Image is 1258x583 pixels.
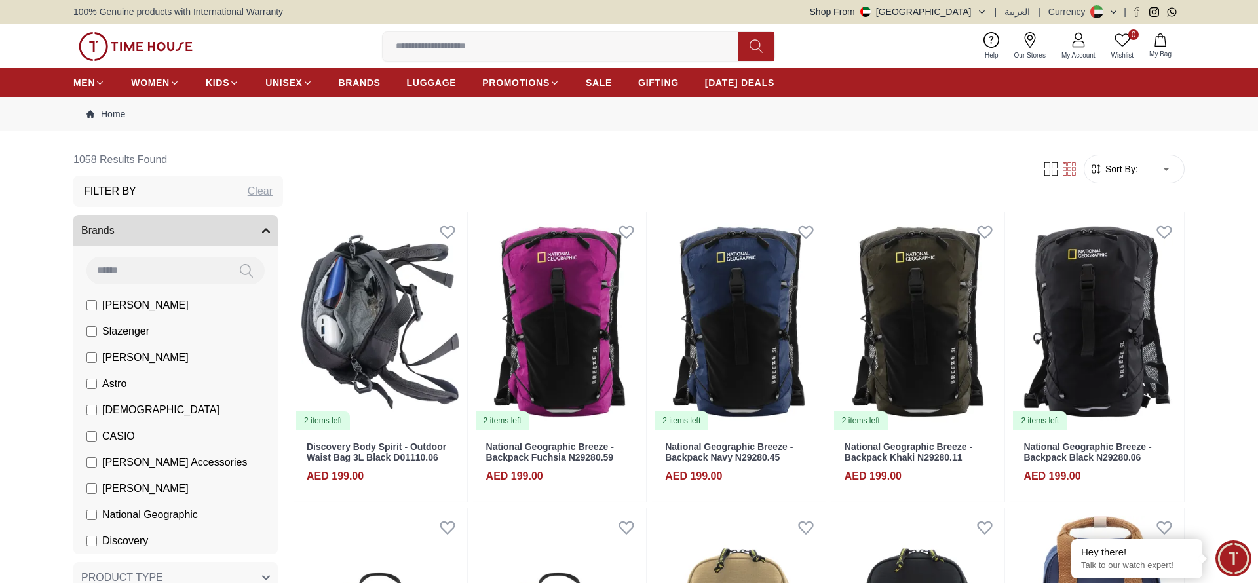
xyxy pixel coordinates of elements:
div: Hey there! [1081,546,1192,559]
a: SALE [586,71,612,94]
a: BRANDS [339,71,381,94]
a: Discovery Body Spirit - Outdoor Waist Bag 3L Black D01110.06 [307,442,446,463]
input: Astro [86,379,97,389]
a: National Geographic Breeze - Backpack Khaki N29280.11 [845,442,972,463]
a: WOMEN [131,71,180,94]
span: [PERSON_NAME] [102,481,189,497]
div: 2 items left [296,411,350,430]
div: 2 items left [834,411,888,430]
span: | [995,5,997,18]
a: National Geographic Breeze - Backpack Navy N29280.45 [665,442,793,463]
span: National Geographic [102,507,198,523]
a: KIDS [206,71,239,94]
div: 2 items left [476,411,529,430]
a: GIFTING [638,71,679,94]
input: [PERSON_NAME] [86,352,97,363]
span: Our Stores [1009,50,1051,60]
img: National Geographic Breeze - Backpack Fuchsia N29280.59 [473,212,647,431]
input: [PERSON_NAME] [86,483,97,494]
span: Sort By: [1103,162,1138,176]
div: 2 items left [1013,411,1067,430]
a: National Geographic Breeze - Backpack Black N29280.06 [1023,442,1151,463]
button: My Bag [1141,31,1179,62]
a: Discovery Body Spirit - Outdoor Waist Bag 3L Black D01110.062 items left [294,212,467,431]
nav: Breadcrumb [73,97,1185,131]
input: National Geographic [86,510,97,520]
a: PROMOTIONS [482,71,560,94]
span: Help [980,50,1004,60]
span: KIDS [206,76,229,89]
span: [PERSON_NAME] [102,297,189,313]
span: PROMOTIONS [482,76,550,89]
span: BRANDS [339,76,381,89]
h4: AED 199.00 [307,468,364,484]
a: National Geographic Breeze - Backpack Black N29280.062 items left [1010,212,1184,431]
input: Slazenger [86,326,97,337]
a: Whatsapp [1167,7,1177,17]
a: UNISEX [265,71,312,94]
img: National Geographic Breeze - Backpack Navy N29280.45 [652,212,826,431]
span: 100% Genuine products with International Warranty [73,5,283,18]
span: [PERSON_NAME] Accessories [102,455,247,470]
input: Discovery [86,536,97,546]
span: | [1038,5,1040,18]
button: Shop From[GEOGRAPHIC_DATA] [810,5,987,18]
a: National Geographic Breeze - Backpack Navy N29280.452 items left [652,212,826,431]
h4: AED 199.00 [845,468,902,484]
button: العربية [1004,5,1030,18]
div: Chat Widget [1215,540,1251,576]
a: [DATE] DEALS [705,71,774,94]
h4: AED 199.00 [486,468,543,484]
span: Discovery [102,533,148,549]
img: National Geographic Breeze - Backpack Khaki N29280.11 [831,212,1005,431]
span: 0 [1128,29,1139,40]
a: Instagram [1149,7,1159,17]
input: [PERSON_NAME] Accessories [86,457,97,468]
input: [DEMOGRAPHIC_DATA] [86,405,97,415]
input: [PERSON_NAME] [86,300,97,310]
h4: AED 199.00 [665,468,722,484]
a: National Geographic Breeze - Backpack Fuchsia N29280.59 [486,442,614,463]
p: Talk to our watch expert! [1081,560,1192,571]
img: ... [79,32,193,61]
img: Discovery Body Spirit - Outdoor Waist Bag 3L Black D01110.06 [294,212,467,431]
span: Brands [81,223,115,238]
span: SALE [586,76,612,89]
a: Home [86,107,125,121]
a: Our Stores [1006,29,1054,63]
span: | [1124,5,1126,18]
a: National Geographic Breeze - Backpack Fuchsia N29280.592 items left [473,212,647,431]
h3: Filter By [84,183,136,199]
button: Sort By: [1090,162,1138,176]
a: Help [977,29,1006,63]
a: LUGGAGE [407,71,457,94]
span: My Account [1056,50,1101,60]
div: 2 items left [655,411,708,430]
div: Clear [248,183,273,199]
span: [PERSON_NAME] [102,350,189,366]
input: CASIO [86,431,97,442]
span: Astro [102,376,126,392]
h6: 1058 Results Found [73,144,283,176]
span: LUGGAGE [407,76,457,89]
a: MEN [73,71,105,94]
span: [DATE] DEALS [705,76,774,89]
span: [DEMOGRAPHIC_DATA] [102,402,219,418]
span: Wishlist [1106,50,1139,60]
a: Facebook [1132,7,1141,17]
span: MEN [73,76,95,89]
span: My Bag [1144,49,1177,59]
span: CASIO [102,428,135,444]
button: Brands [73,215,278,246]
span: Slazenger [102,324,149,339]
span: GIFTING [638,76,679,89]
span: WOMEN [131,76,170,89]
img: United Arab Emirates [860,7,871,17]
span: UNISEX [265,76,302,89]
a: National Geographic Breeze - Backpack Khaki N29280.112 items left [831,212,1005,431]
h4: AED 199.00 [1023,468,1080,484]
img: National Geographic Breeze - Backpack Black N29280.06 [1010,212,1184,431]
div: Currency [1048,5,1091,18]
a: 0Wishlist [1103,29,1141,63]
